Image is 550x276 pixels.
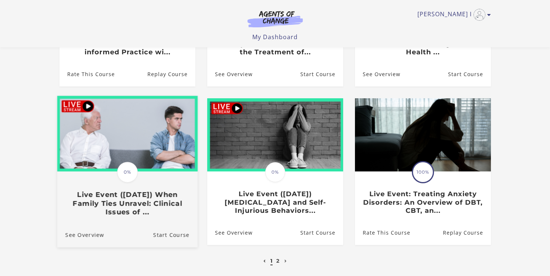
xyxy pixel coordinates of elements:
[283,258,289,264] a: Next page
[413,162,433,182] span: 100%
[207,221,253,245] a: Live Event (12/5/25) Suicidal Ideation and Self-Injurious Behaviors...: See Overview
[147,62,195,86] a: Live Event (10/4/25) Transformative and Trauma-informed Practice wi...: Resume Course
[215,190,335,215] h3: Live Event ([DATE]) [MEDICAL_DATA] and Self-Injurious Behaviors...
[270,258,273,264] a: 1
[448,62,491,86] a: Assessing the Effectiveness of ChatGPT in Delivering Mental Health ...: Resume Course
[355,62,400,86] a: Assessing the Effectiveness of ChatGPT in Delivering Mental Health ...: See Overview
[57,222,104,247] a: Live Event (11/14/25) When Family Ties Unravel: Clinical Issues of ...: See Overview
[252,33,298,41] a: My Dashboard
[153,222,197,247] a: Live Event (11/14/25) When Family Ties Unravel: Clinical Issues of ...: Resume Course
[355,221,410,245] a: Live Event: Treating Anxiety Disorders: An Overview of DBT, CBT, an...: Rate This Course
[300,221,343,245] a: Live Event (12/5/25) Suicidal Ideation and Self-Injurious Behaviors...: Resume Course
[59,62,115,86] a: Live Event (10/4/25) Transformative and Trauma-informed Practice wi...: Rate This Course
[417,9,487,21] a: Toggle menu
[117,162,138,183] span: 0%
[65,190,189,216] h3: Live Event ([DATE]) When Family Ties Unravel: Clinical Issues of ...
[265,162,285,182] span: 0%
[207,62,253,86] a: Live Event (1/23/26) Therapeutic Interventions for the Treatment of...: See Overview
[300,62,343,86] a: Live Event (1/23/26) Therapeutic Interventions for the Treatment of...: Resume Course
[363,190,483,215] h3: Live Event: Treating Anxiety Disorders: An Overview of DBT, CBT, an...
[240,10,311,27] img: Agents of Change Logo
[276,258,280,264] a: 2
[443,221,491,245] a: Live Event: Treating Anxiety Disorders: An Overview of DBT, CBT, an...: Resume Course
